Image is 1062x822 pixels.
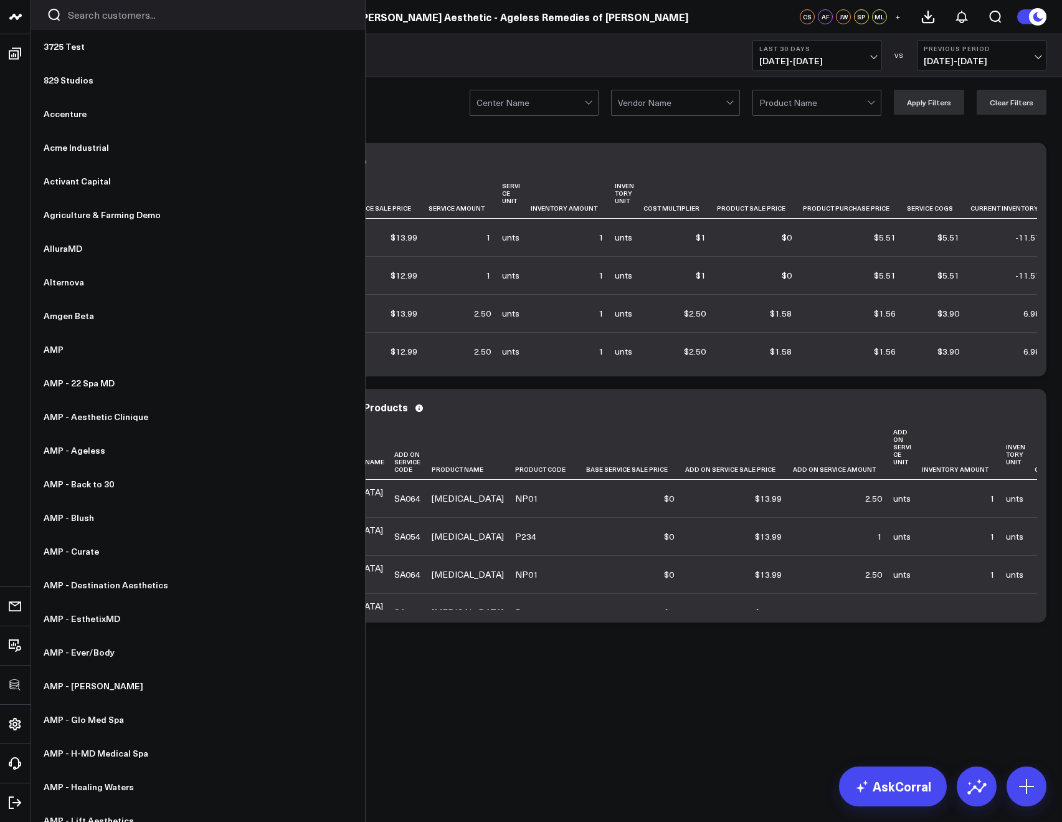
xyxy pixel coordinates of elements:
a: AlluraMD [31,232,365,265]
div: 1 [877,530,882,543]
a: AMP - [PERSON_NAME] [31,669,365,703]
div: unts [893,606,911,619]
a: Acme Industrial [31,131,365,165]
th: Cost Multiplier [643,176,717,219]
th: Add On Service Sale Price [685,422,793,480]
div: [MEDICAL_DATA] [432,606,504,619]
a: AMP - 22 Spa MD [31,366,365,400]
div: SP [854,9,869,24]
th: Service Cogs [907,176,970,219]
span: [DATE] - [DATE] [759,56,875,66]
div: $12.99 [391,345,417,358]
div: unts [502,307,519,320]
button: Last 30 Days[DATE]-[DATE] [752,41,882,70]
div: $2.50 [684,307,706,320]
div: $5.51 [874,269,896,282]
div: NP01 [515,492,538,505]
div: unts [615,307,632,320]
div: unts [1006,568,1023,581]
div: $0 [664,568,674,581]
div: 6.98k [1023,307,1045,320]
div: unts [1006,530,1023,543]
div: SA064 [394,568,420,581]
a: [PERSON_NAME] Aesthetic - Ageless Remedies of [PERSON_NAME] [359,10,688,24]
div: $1.58 [770,345,792,358]
div: 2.50 [865,492,882,505]
div: $5.51 [937,269,959,282]
div: unts [893,492,911,505]
div: unts [1006,606,1023,619]
div: $3.90 [937,307,959,320]
a: AskCorral [839,767,947,806]
a: AMP - Back to 30 [31,467,365,501]
div: $13.99 [755,530,782,543]
div: $1.56 [874,307,896,320]
div: 6.98k [1023,345,1045,358]
div: $0 [782,231,792,244]
a: AMP - EsthetixMD [31,602,365,636]
a: AMP - Curate [31,535,365,568]
div: $1 [696,231,706,244]
a: Accenture [31,97,365,131]
div: -11.51k [1015,231,1045,244]
div: 1 [599,269,604,282]
a: AMP - Destination Aesthetics [31,568,365,602]
th: Service Amount [429,176,502,219]
div: $1 [696,269,706,282]
div: 2.50 [474,345,491,358]
div: unts [502,345,519,358]
input: Search customers input [68,8,349,22]
button: Apply Filters [894,90,964,115]
div: SA054 [394,606,420,619]
a: 829 Studios [31,64,365,97]
div: 1 [599,231,604,244]
div: $13.99 [755,492,782,505]
th: Inventory Unit [615,176,643,219]
div: 2.50 [865,568,882,581]
div: 1 [486,231,491,244]
div: $5.51 [937,231,959,244]
div: 1 [486,269,491,282]
div: $2.50 [684,345,706,358]
a: AMP - Glo Med Spa [31,703,365,737]
div: -11.51k [1015,269,1045,282]
b: Last 30 Days [759,45,875,52]
a: 3725 Test [31,30,365,64]
div: 1 [990,606,995,619]
a: AMP - Ageless [31,434,365,467]
div: P234 [515,530,536,543]
button: + [890,9,905,24]
div: $13.99 [755,568,782,581]
th: Current Inventory [970,176,1056,219]
div: $3.90 [937,345,959,358]
th: Product Name [432,422,515,480]
div: [MEDICAL_DATA] [432,568,504,581]
div: 1 [990,568,995,581]
span: [DATE] - [DATE] [924,56,1040,66]
div: $0 [782,269,792,282]
th: Product Code [515,422,586,480]
button: Search customers button [47,7,62,22]
div: $13.99 [391,231,417,244]
div: JW [836,9,851,24]
th: Inventory Amount [531,176,615,219]
a: AMP - Ever/Body [31,636,365,669]
div: ML [872,9,887,24]
div: unts [502,269,519,282]
div: VS [888,52,911,59]
div: $5.51 [874,231,896,244]
a: Agriculture & Farming Demo [31,198,365,232]
a: AMP - Blush [31,501,365,535]
div: unts [615,345,632,358]
div: unts [615,231,632,244]
span: + [895,12,901,21]
th: Inventory Amount [922,422,1006,480]
div: P234 [515,606,536,619]
a: Activant Capital [31,165,365,198]
div: CS [800,9,815,24]
th: Service Sale Price [348,176,429,219]
div: unts [502,231,519,244]
th: Inventory Unit [1006,422,1035,480]
a: Alternova [31,265,365,299]
div: $12.99 [391,269,417,282]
